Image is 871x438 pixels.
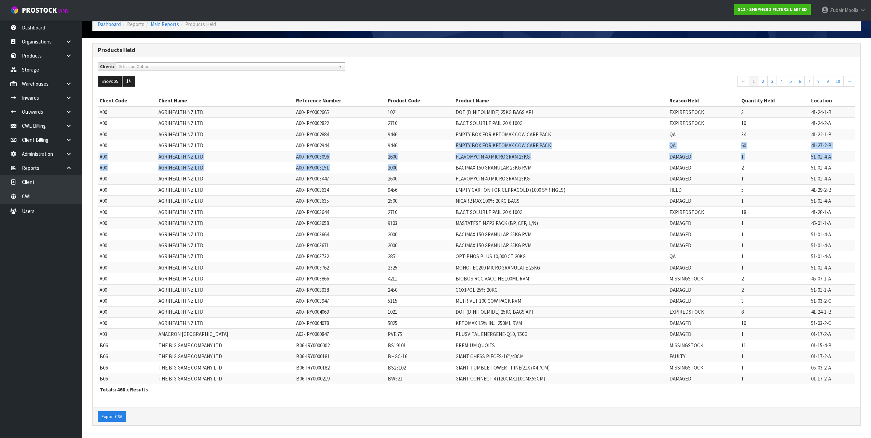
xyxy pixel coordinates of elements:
td: A03 [98,329,157,340]
td: GIANT TUMBLE TOWER - PINE(21X7X4.7CM) [454,362,668,373]
td: 2000 [386,240,454,251]
a: 3 [767,76,777,87]
td: 45-07-1-A [809,273,855,284]
td: A00-IRY0002822 [294,118,386,129]
span: Select an Option [119,63,336,71]
td: 5 [740,184,809,195]
td: A00-IRY0004069 [294,306,386,317]
td: MASTATEST NZP3 PACK (BP, CEP, L/N) [454,218,668,229]
nav: Page navigation [482,76,856,89]
td: A00-IRY0003866 [294,273,386,284]
td: THE BIG GAME COMPANY LTD [157,373,294,384]
td: DAMAGED [668,173,740,184]
td: AGRIHEALTH NZ LTD [157,162,294,173]
td: AGRIHEALTH NZ LTD [157,229,294,240]
td: 1 [740,351,809,362]
td: 51-01-4-A [809,162,855,173]
td: 1021 [386,306,454,317]
td: BW521 [386,373,454,384]
a: ← [737,76,749,87]
a: Dashboard [98,21,121,27]
td: MONOTEC200 MICROGRANULATE 25KG [454,262,668,273]
td: A00-IRY0003664 [294,229,386,240]
td: 10 [740,317,809,328]
td: 1 [740,151,809,162]
td: BACIMAX 150 GRANULAR 25KG RVM [454,240,668,251]
td: AGRIHEALTH NZ LTD [157,317,294,328]
td: A00 [98,306,157,317]
td: B.ACT SOLUBLE PAIL 20 X 100G [454,207,668,217]
td: 2710 [386,207,454,217]
td: 01-17-2-A [809,373,855,384]
small: WMS [58,8,69,14]
td: A00-IRY0003732 [294,251,386,262]
td: 51-03-2-C [809,296,855,306]
th: Location [809,95,855,106]
td: BACIMAX 150 GRANULAR 25KG RVM [454,162,668,173]
td: 2851 [386,251,454,262]
td: HELD [668,184,740,195]
td: COXIPOL 25% 20KG [454,284,668,295]
td: 1021 [386,107,454,118]
td: DAMAGED [668,284,740,295]
td: B06-IRY0000181 [294,351,386,362]
td: A00-IRY0003447 [294,173,386,184]
span: Moolla [845,7,858,13]
td: B06 [98,362,157,373]
td: AGRIHEALTH NZ LTD [157,262,294,273]
td: 5115 [386,296,454,306]
td: 2450 [386,284,454,295]
td: 41-28-1-A [809,207,855,217]
td: 51-01-4-A [809,229,855,240]
a: 7 [804,76,814,87]
td: AGRIHEALTH NZ LTD [157,284,294,295]
td: A00 [98,196,157,207]
td: PREMIUM QUOITS [454,340,668,351]
td: AGRIHEALTH NZ LTD [157,118,294,129]
td: BS23102 [386,362,454,373]
td: 51-01-4-A [809,196,855,207]
th: Reason Held [668,95,740,106]
td: 34 [740,129,809,140]
th: Client Name [157,95,294,106]
td: A00 [98,118,157,129]
td: 2 [740,162,809,173]
span: ProStock [22,6,57,15]
td: AGRIHEALTH NZ LTD [157,207,294,217]
td: B06-IRY0000002 [294,340,386,351]
th: Product Name [454,95,668,106]
td: A00-IRY0004078 [294,317,386,328]
td: EXPIREDSTOCK [668,118,740,129]
td: DAMAGED [668,373,740,384]
a: 2 [758,76,768,87]
td: METRIVET 100 COW PACK RVM [454,296,668,306]
td: FAULTY [668,351,740,362]
td: THE BIG GAME COMPANY LTD [157,351,294,362]
td: A00-IRY0003096 [294,151,386,162]
td: 2600 [386,173,454,184]
td: KETOMAX 15% INJ. 250ML RVM [454,317,668,328]
td: AGRIHEALTH NZ LTD [157,273,294,284]
span: Reports [127,21,144,27]
a: → [843,76,855,87]
td: AGRIHEALTH NZ LTD [157,218,294,229]
td: DAMAGED [668,240,740,251]
td: 9103 [386,218,454,229]
td: DAMAGED [668,296,740,306]
td: 01-17-2-A [809,351,855,362]
button: Export CSV [98,411,126,422]
td: 2 [740,273,809,284]
td: 2 [740,284,809,295]
strong: Client: [100,64,114,70]
td: A00 [98,107,157,118]
td: 8 [740,306,809,317]
td: BS19101 [386,340,454,351]
span: Zubair [830,7,844,13]
td: 2500 [386,196,454,207]
th: Reference Number [294,95,386,106]
td: GIANT CHESS PIECES-16"/40CM [454,351,668,362]
button: Show: 25 [98,76,122,87]
td: A00 [98,284,157,295]
td: 11 [740,340,809,351]
td: AMACRON [GEOGRAPHIC_DATA] [157,329,294,340]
